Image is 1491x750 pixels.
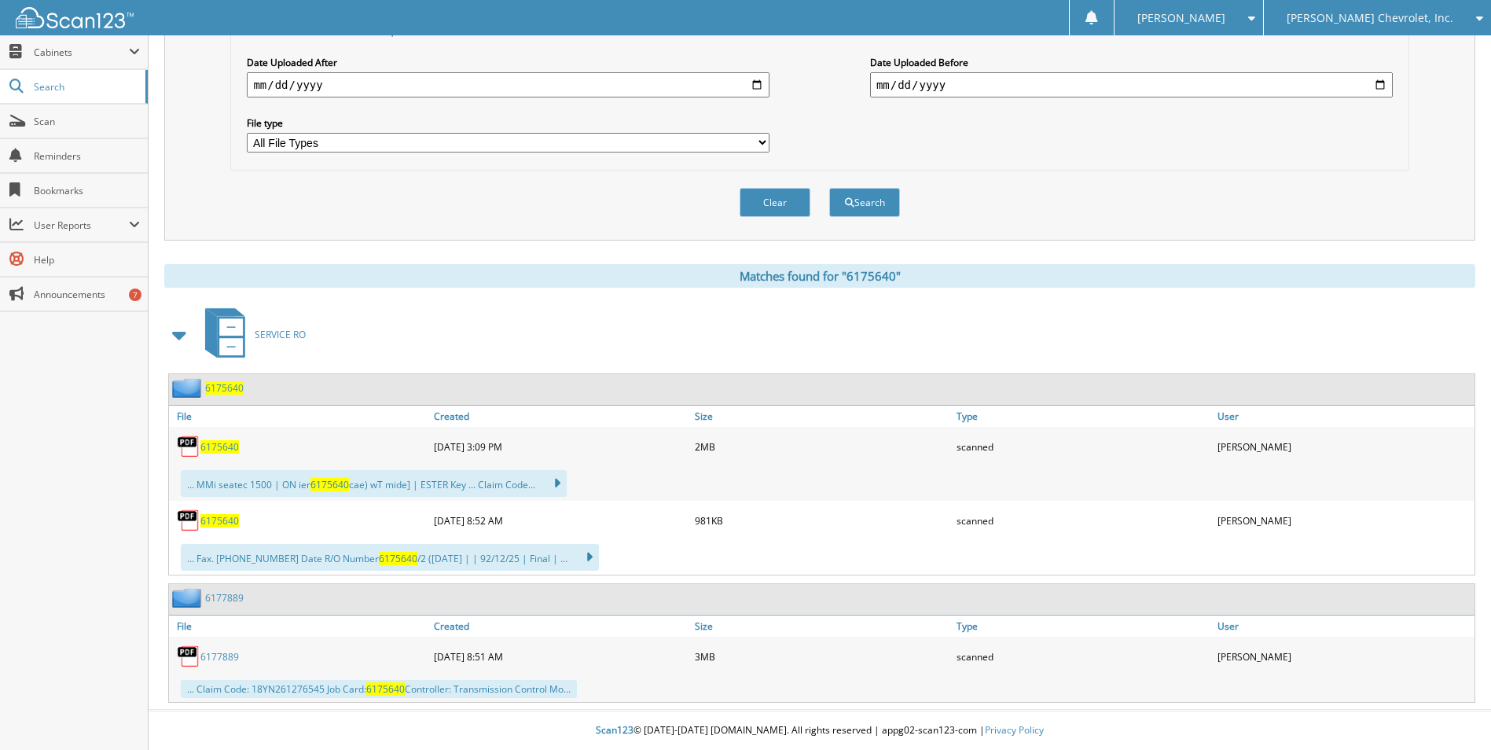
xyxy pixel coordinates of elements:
input: start [247,72,769,97]
button: Clear [740,188,810,217]
span: [PERSON_NAME] Chevrolet, Inc. [1287,13,1453,23]
a: 6177889 [200,650,239,664]
span: Search [34,80,138,94]
a: 6175640 [205,381,244,395]
span: SERVICE RO [255,328,306,341]
img: folder2.png [172,588,205,608]
div: [PERSON_NAME] [1214,641,1474,672]
span: [PERSON_NAME] [1137,13,1225,23]
span: Scan [34,115,140,128]
img: scan123-logo-white.svg [16,7,134,28]
div: [PERSON_NAME] [1214,505,1474,536]
div: © [DATE]-[DATE] [DOMAIN_NAME]. All rights reserved | appg02-scan123-com | [149,711,1491,750]
input: end [870,72,1393,97]
div: ... MMi seatec 1500 | ON ier cae) wT mide] | ESTER Key ... Claim Code... [181,470,567,497]
div: ... Claim Code: 18YN261276545 Job Card: Controller: Transmission Control Mo... [181,680,577,698]
div: [DATE] 8:52 AM [430,505,691,536]
div: 3MB [691,641,952,672]
a: Created [430,406,691,427]
div: scanned [953,431,1214,462]
a: 6175640 [200,440,239,454]
span: 6175640 [310,478,349,491]
div: ... Fax. [PHONE_NUMBER] Date R/O Number /2 ([DATE] | | 92/12/25 | Final | ... [181,544,599,571]
a: Created [430,616,691,637]
div: 7 [129,289,141,301]
div: 2MB [691,431,952,462]
label: Date Uploaded Before [870,56,1393,69]
a: Privacy Policy [985,723,1044,737]
a: Size [691,616,952,637]
span: Help [34,253,140,267]
label: File type [247,116,769,130]
span: User Reports [34,219,129,232]
span: Bookmarks [34,184,140,197]
div: [PERSON_NAME] [1214,431,1474,462]
a: Size [691,406,952,427]
div: [DATE] 8:51 AM [430,641,691,672]
button: Search [829,188,900,217]
span: Scan123 [596,723,633,737]
a: SERVICE RO [196,303,306,366]
div: Matches found for "6175640" [164,264,1475,288]
div: scanned [953,641,1214,672]
a: 6175640 [200,514,239,528]
a: Type [953,406,1214,427]
a: Type [953,616,1214,637]
span: Reminders [34,149,140,163]
a: User [1214,406,1474,427]
label: Date Uploaded After [247,56,769,69]
span: Cabinets [34,46,129,59]
a: File [169,616,430,637]
span: Announcements [34,288,140,301]
img: PDF.png [177,435,200,458]
img: PDF.png [177,509,200,532]
a: File [169,406,430,427]
span: 6175640 [379,552,417,565]
span: 6175640 [366,682,405,696]
a: User [1214,616,1474,637]
a: 6177889 [205,591,244,605]
div: 981KB [691,505,952,536]
img: folder2.png [172,378,205,398]
img: PDF.png [177,645,200,668]
div: scanned [953,505,1214,536]
div: [DATE] 3:09 PM [430,431,691,462]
